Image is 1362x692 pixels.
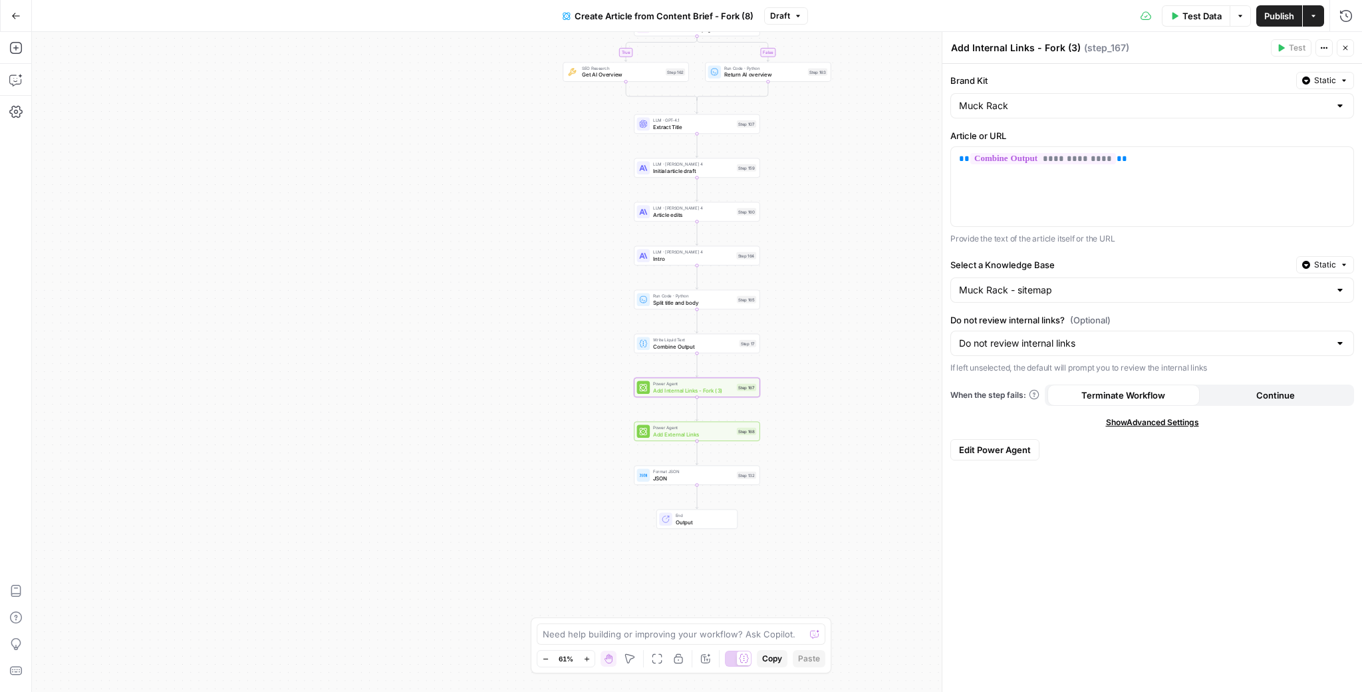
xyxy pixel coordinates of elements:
[634,290,759,309] div: Run Code · PythonSplit title and bodyStep 165
[696,353,698,377] g: Edge from step_17 to step_167
[950,389,1039,401] a: When the step fails:
[1314,75,1336,86] span: Static
[736,252,756,259] div: Step 164
[555,5,761,27] button: Create Article from Content Brief - Fork (8)
[634,466,759,485] div: Format JSONJSONStep 132
[1271,39,1311,57] button: Test
[634,510,759,529] div: EndOutput
[634,246,759,265] div: LLM · [PERSON_NAME] 4IntroStep 164
[1070,313,1111,327] span: (Optional)
[950,258,1291,271] label: Select a Knowledge Base
[737,472,756,479] div: Step 132
[696,98,698,114] g: Edge from step_161-conditional-end to step_107
[653,117,734,124] span: LLM · GPT-4.1
[653,381,734,387] span: Power Agent
[959,283,1329,297] input: Muck Rack - sitemap
[634,378,759,397] div: Power AgentAdd Internal Links - Fork (3)Step 167
[624,36,697,61] g: Edge from step_161 to step_162
[626,82,697,100] g: Edge from step_162 to step_161-conditional-end
[696,397,698,421] g: Edge from step_167 to step_168
[737,208,756,216] div: Step 160
[653,430,734,438] span: Add External Links
[653,249,733,256] span: LLM · [PERSON_NAME] 4
[696,265,698,289] g: Edge from step_164 to step_165
[1296,256,1354,273] button: Static
[653,167,734,175] span: Initial article draft
[653,254,733,262] span: Intro
[740,340,757,347] div: Step 17
[653,425,734,431] span: Power Agent
[770,10,790,22] span: Draft
[950,313,1354,327] label: Do not review internal links?
[666,69,685,76] div: Step 162
[696,441,698,464] g: Edge from step_168 to step_132
[737,120,756,128] div: Step 107
[653,474,734,482] span: JSON
[653,205,734,212] span: LLM · [PERSON_NAME] 4
[951,41,1081,55] textarea: Add Internal Links - Fork (3)
[653,211,734,219] span: Article edits
[793,650,825,667] button: Paste
[568,68,576,76] img: 73nre3h8eff8duqnn8tc5kmlnmbe
[634,17,759,36] div: Check AI overview page token
[697,82,768,100] g: Edge from step_163 to step_161-conditional-end
[653,468,734,475] span: Format JSON
[757,650,787,667] button: Copy
[1264,9,1294,23] span: Publish
[696,485,698,508] g: Edge from step_132 to end
[653,25,734,33] span: Check AI overview page token
[1289,42,1305,54] span: Test
[762,653,782,665] span: Copy
[737,296,756,303] div: Step 165
[959,337,1329,350] input: Do not review internal links
[697,36,769,61] g: Edge from step_161 to step_163
[1084,41,1129,55] span: ( step_167 )
[653,161,734,168] span: LLM · [PERSON_NAME] 4
[1106,417,1199,429] span: Show Advanced Settings
[737,164,756,172] div: Step 159
[653,298,734,306] span: Split title and body
[1256,389,1295,402] span: Continue
[559,653,573,664] span: 61%
[1314,259,1336,271] span: Static
[696,178,698,201] g: Edge from step_159 to step_160
[798,653,820,665] span: Paste
[653,342,736,350] span: Combine Output
[653,386,734,394] span: Add Internal Links - Fork (3)
[1256,5,1302,27] button: Publish
[575,9,753,23] span: Create Article from Content Brief - Fork (8)
[653,293,734,299] span: Run Code · Python
[1081,389,1165,402] span: Terminate Workflow
[1296,72,1354,89] button: Static
[705,62,831,81] div: Run Code · PythonReturn AI overviewStep 163
[563,62,688,81] div: SEO ResearchGet AI OverviewStep 162
[959,443,1031,456] span: Edit Power Agent
[582,71,662,79] span: Get AI Overview
[634,114,759,134] div: LLM · GPT-4.1Extract TitleStep 107
[737,384,756,391] div: Step 167
[696,309,698,333] g: Edge from step_165 to step_17
[764,7,808,25] button: Draft
[950,439,1039,460] button: Edit Power Agent
[696,222,698,245] g: Edge from step_160 to step_164
[950,232,1354,246] p: Provide the text of the article itself or the URL
[634,202,759,222] div: LLM · [PERSON_NAME] 4Article editsStep 160
[1162,5,1230,27] button: Test Data
[950,361,1354,375] p: If left unselected, the default will prompt you to review the internal links
[676,512,731,519] span: End
[950,129,1354,142] label: Article or URL
[676,518,731,526] span: Output
[1200,385,1352,406] button: Continue
[634,422,759,441] div: Power AgentAdd External LinksStep 168
[653,123,734,131] span: Extract Title
[634,334,759,353] div: Write Liquid TextCombine OutputStep 17
[724,65,805,72] span: Run Code · Python
[582,65,662,72] span: SEO Research
[634,158,759,178] div: LLM · [PERSON_NAME] 4Initial article draftStep 159
[950,74,1291,87] label: Brand Kit
[653,337,736,343] span: Write Liquid Text
[724,71,805,79] span: Return AI overview
[737,428,756,435] div: Step 168
[959,99,1329,112] input: Muck Rack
